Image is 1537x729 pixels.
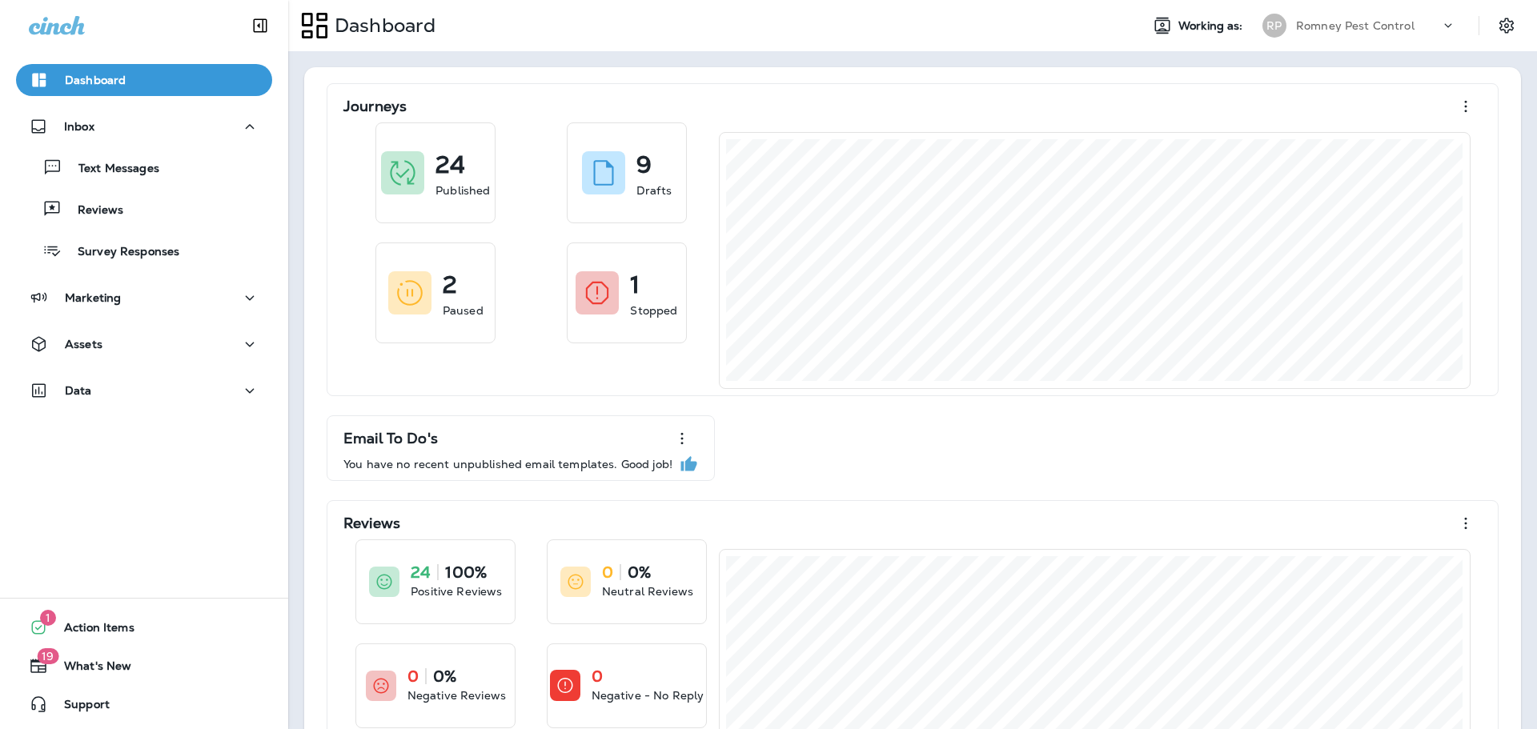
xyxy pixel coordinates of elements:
[1296,19,1415,32] p: Romney Pest Control
[16,375,272,407] button: Data
[65,291,121,304] p: Marketing
[40,610,56,626] span: 1
[62,245,179,260] p: Survey Responses
[48,621,134,640] span: Action Items
[238,10,283,42] button: Collapse Sidebar
[636,157,652,173] p: 9
[62,162,159,177] p: Text Messages
[602,583,693,599] p: Neutral Reviews
[1178,19,1246,33] span: Working as:
[37,648,58,664] span: 19
[407,668,419,684] p: 0
[48,659,131,679] span: What's New
[65,384,92,397] p: Data
[16,64,272,96] button: Dashboard
[62,203,123,218] p: Reviews
[602,564,613,580] p: 0
[64,120,94,133] p: Inbox
[343,458,672,471] p: You have no recent unpublished email templates. Good job!
[407,687,506,703] p: Negative Reviews
[443,302,484,318] p: Paused
[16,234,272,267] button: Survey Responses
[630,302,677,318] p: Stopped
[445,564,487,580] p: 100%
[16,328,272,360] button: Assets
[16,192,272,226] button: Reviews
[16,650,272,682] button: 19What's New
[16,688,272,720] button: Support
[628,564,651,580] p: 0%
[328,14,435,38] p: Dashboard
[636,182,672,198] p: Drafts
[343,515,400,531] p: Reviews
[343,431,438,447] p: Email To Do's
[411,583,502,599] p: Positive Reviews
[435,157,465,173] p: 24
[1492,11,1521,40] button: Settings
[16,150,272,184] button: Text Messages
[630,277,640,293] p: 1
[435,182,490,198] p: Published
[592,668,603,684] p: 0
[343,98,407,114] p: Journeys
[1262,14,1286,38] div: RP
[48,698,110,717] span: Support
[433,668,456,684] p: 0%
[16,110,272,142] button: Inbox
[16,282,272,314] button: Marketing
[65,338,102,350] p: Assets
[592,687,704,703] p: Negative - No Reply
[65,74,126,86] p: Dashboard
[16,611,272,643] button: 1Action Items
[411,564,431,580] p: 24
[443,277,457,293] p: 2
